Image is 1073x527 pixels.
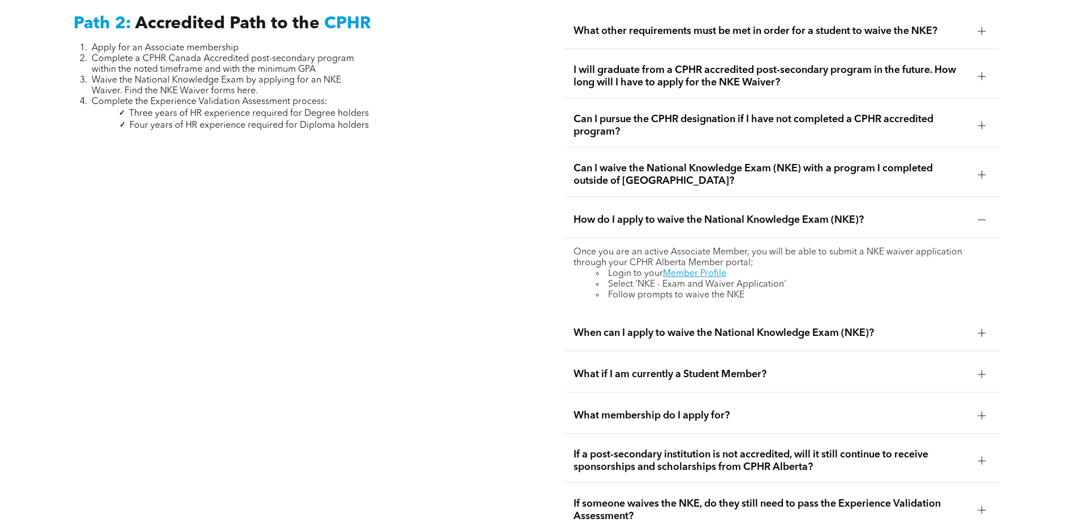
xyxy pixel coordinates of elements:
[130,121,369,130] span: Four years of HR experience required for Diploma holders
[574,64,969,89] span: I will graduate from a CPHR accredited post-secondary program in the future. How long will I have...
[574,162,969,187] span: Can I waive the National Knowledge Exam (NKE) with a program I completed outside of [GEOGRAPHIC_D...
[574,247,990,269] p: Once you are an active Associate Member, you will be able to submit a NKE waiver application thro...
[574,368,969,381] span: What if I am currently a Student Member?
[129,109,369,118] span: Three years of HR experience required for Degree holders
[574,214,969,226] span: How do I apply to waive the National Knowledge Exam (NKE)?
[596,290,990,301] li: Follow prompts to waive the NKE
[596,269,990,279] li: Login to your
[92,76,341,96] span: Waive the National Knowledge Exam by applying for an NKE Waiver. Find the NKE Waiver forms here.
[574,498,969,522] span: If someone waives the NKE, do they still need to pass the Experience Validation Assessment?
[574,409,969,422] span: What membership do I apply for?
[92,97,327,106] span: Complete the Experience Validation Assessment process:
[135,15,320,32] span: Accredited Path to the
[92,54,354,74] span: Complete a CPHR Canada Accredited post-secondary program within the noted timeframe and with the ...
[92,44,239,53] span: Apply for an Associate membership
[574,113,969,138] span: Can I pursue the CPHR designation if I have not completed a CPHR accredited program?
[574,25,969,37] span: What other requirements must be met in order for a student to waive the NKE?
[596,279,990,290] li: Select 'NKE - Exam and Waiver Application'
[74,15,131,32] span: Path 2:
[574,327,969,339] span: When can I apply to waive the National Knowledge Exam (NKE)?
[574,448,969,473] span: If a post-secondary institution is not accredited, will it still continue to receive sponsorships...
[324,15,371,32] span: CPHR
[663,269,726,278] a: Member Profile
